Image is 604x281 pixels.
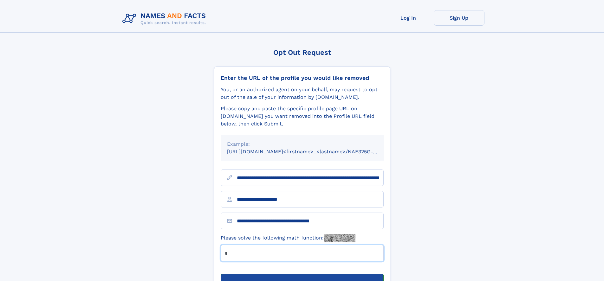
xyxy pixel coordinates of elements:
[221,86,384,101] div: You, or an authorized agent on your behalf, may request to opt-out of the sale of your informatio...
[221,105,384,128] div: Please copy and paste the specific profile page URL on [DOMAIN_NAME] you want removed into the Pr...
[120,10,211,27] img: Logo Names and Facts
[221,74,384,81] div: Enter the URL of the profile you would like removed
[383,10,434,26] a: Log In
[227,149,396,155] small: [URL][DOMAIN_NAME]<firstname>_<lastname>/NAF325G-xxxxxxxx
[227,140,377,148] div: Example:
[221,234,355,242] label: Please solve the following math function:
[434,10,484,26] a: Sign Up
[214,48,390,56] div: Opt Out Request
